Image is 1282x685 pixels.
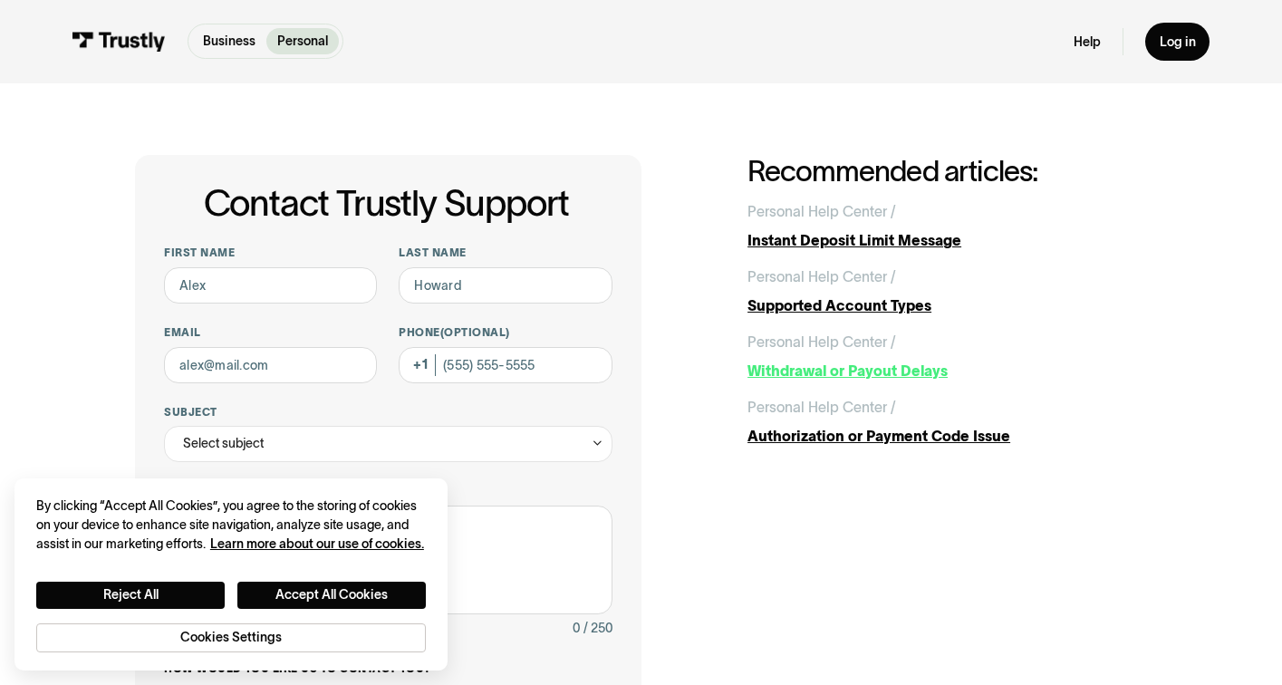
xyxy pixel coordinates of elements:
[399,267,612,304] input: Howard
[747,155,1147,187] h2: Recommended articles:
[266,28,339,54] a: Personal
[210,536,424,551] a: More information about your privacy, opens in a new tab
[72,32,167,52] img: Trustly Logo
[747,332,896,353] div: Personal Help Center /
[36,582,225,609] button: Reject All
[573,618,580,640] div: 0
[399,246,612,260] label: Last name
[399,347,612,383] input: (555) 555-5555
[747,426,1147,448] div: Authorization or Payment Code Issue
[747,397,1147,448] a: Personal Help Center /Authorization or Payment Code Issue
[747,201,896,223] div: Personal Help Center /
[237,582,426,609] button: Accept All Cookies
[164,347,377,383] input: alex@mail.com
[164,426,612,462] div: Select subject
[747,266,896,288] div: Personal Help Center /
[747,397,896,419] div: Personal Help Center /
[277,32,328,51] p: Personal
[747,201,1147,252] a: Personal Help Center /Instant Deposit Limit Message
[747,332,1147,382] a: Personal Help Center /Withdrawal or Payout Delays
[440,326,510,338] span: (Optional)
[36,497,427,652] div: Privacy
[160,184,612,224] h1: Contact Trustly Support
[183,433,264,455] div: Select subject
[14,478,448,671] div: Cookie banner
[203,32,255,51] p: Business
[747,295,1147,317] div: Supported Account Types
[164,325,377,340] label: Email
[36,497,427,554] div: By clicking “Accept All Cookies”, you agree to the storing of cookies on your device to enhance s...
[399,325,612,340] label: Phone
[192,28,266,54] a: Business
[583,618,612,640] div: / 250
[1160,34,1196,50] div: Log in
[164,246,377,260] label: First name
[164,405,612,420] label: Subject
[36,623,427,652] button: Cookies Settings
[747,266,1147,317] a: Personal Help Center /Supported Account Types
[164,267,377,304] input: Alex
[747,361,1147,382] div: Withdrawal or Payout Delays
[1074,34,1101,50] a: Help
[1145,23,1210,61] a: Log in
[747,230,1147,252] div: Instant Deposit Limit Message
